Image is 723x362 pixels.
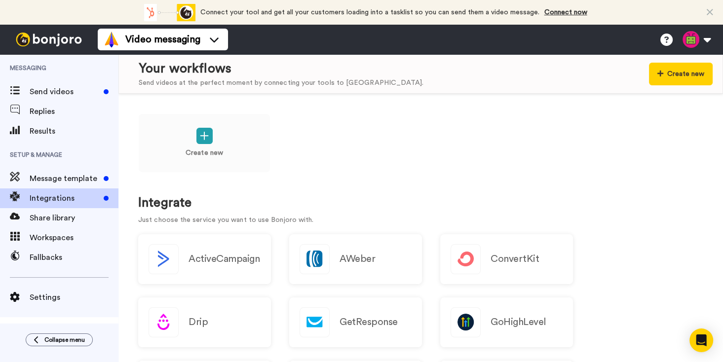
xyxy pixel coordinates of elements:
[186,148,223,158] p: Create new
[340,253,375,264] h2: AWeber
[138,113,270,173] a: Create new
[44,336,85,344] span: Collapse menu
[138,297,271,347] a: Drip
[104,32,119,47] img: vm-color.svg
[451,245,480,274] img: logo_convertkit.svg
[491,253,539,264] h2: ConvertKit
[30,252,118,263] span: Fallbacks
[451,308,480,337] img: logo_gohighlevel.png
[30,232,118,244] span: Workspaces
[491,317,546,327] h2: GoHighLevel
[30,291,118,303] span: Settings
[440,234,573,284] a: ConvertKit
[149,308,178,337] img: logo_drip.svg
[138,234,271,284] button: ActiveCampaign
[26,333,93,346] button: Collapse menu
[139,60,423,78] div: Your workflows
[189,317,208,327] h2: Drip
[189,253,260,264] h2: ActiveCampaign
[30,86,100,98] span: Send videos
[649,63,713,85] button: Create new
[544,9,587,16] a: Connect now
[30,212,118,224] span: Share library
[300,245,329,274] img: logo_aweber.svg
[200,9,539,16] span: Connect your tool and get all your customers loading into a tasklist so you can send them a video...
[138,196,703,210] h1: Integrate
[30,173,100,184] span: Message template
[30,125,118,137] span: Results
[440,297,573,347] a: GoHighLevel
[30,106,118,117] span: Replies
[289,234,422,284] a: AWeber
[125,33,200,46] span: Video messaging
[300,308,329,337] img: logo_getresponse.svg
[30,192,100,204] span: Integrations
[289,297,422,347] a: GetResponse
[141,4,195,21] div: animation
[12,33,86,46] img: bj-logo-header-white.svg
[149,245,178,274] img: logo_activecampaign.svg
[139,78,423,88] div: Send videos at the perfect moment by connecting your tools to [GEOGRAPHIC_DATA].
[340,317,398,327] h2: GetResponse
[138,215,703,225] p: Just choose the service you want to use Bonjoro with.
[689,328,713,352] div: Open Intercom Messenger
